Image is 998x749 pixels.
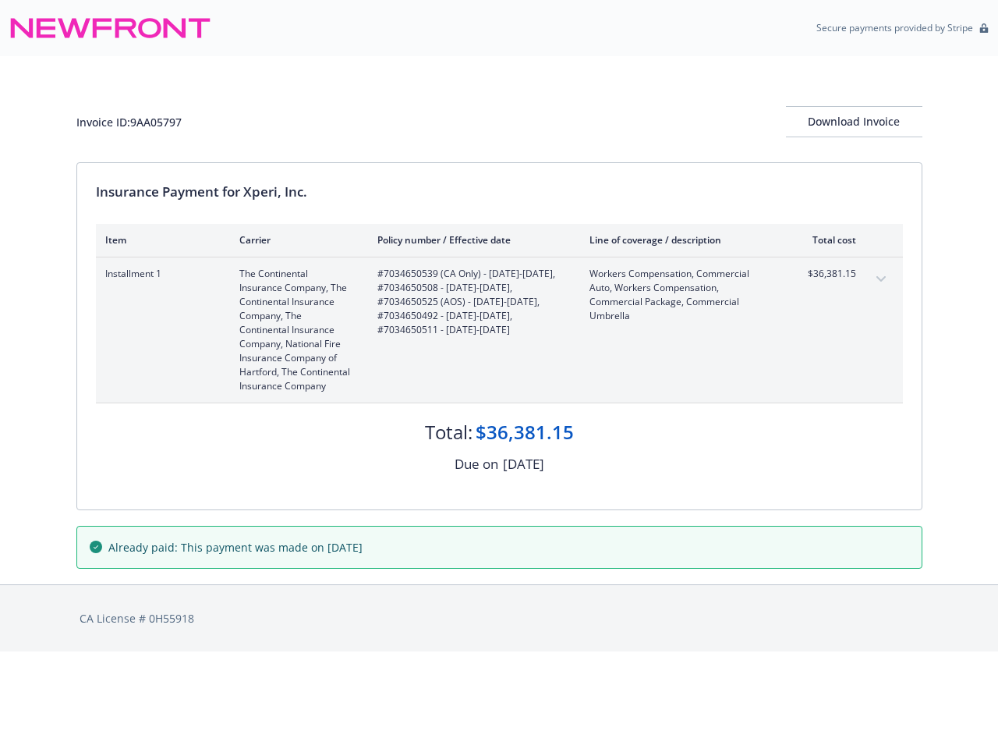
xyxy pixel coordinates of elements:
[589,233,773,247] div: Line of coverage / description
[589,267,773,323] span: Workers Compensation, Commercial Auto, Workers Compensation, Commercial Package, Commercial Umbrella
[377,267,564,337] span: #7034650539 (CA Only) - [DATE]-[DATE], #7034650508 - [DATE]-[DATE], #7034650525 (AOS) - [DATE]-[D...
[425,419,472,445] div: Total:
[96,182,903,202] div: Insurance Payment for Xperi, Inc.
[377,233,564,247] div: Policy number / Effective date
[76,114,182,130] div: Invoice ID: 9AA05797
[455,454,498,474] div: Due on
[96,257,903,403] div: Installment 1The Continental Insurance Company, The Continental Insurance Company, The Continenta...
[816,21,973,34] p: Secure payments provided by Stripe
[239,233,352,247] div: Carrier
[786,106,922,137] button: Download Invoice
[503,454,544,474] div: [DATE]
[476,419,574,445] div: $36,381.15
[239,267,352,393] span: The Continental Insurance Company, The Continental Insurance Company, The Continental Insurance C...
[786,107,922,137] div: Download Invoice
[80,610,919,627] div: CA License # 0H55918
[798,233,856,247] div: Total cost
[105,233,214,247] div: Item
[798,267,856,281] span: $36,381.15
[869,267,894,292] button: expand content
[105,267,214,281] span: Installment 1
[108,539,363,556] span: Already paid: This payment was made on [DATE]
